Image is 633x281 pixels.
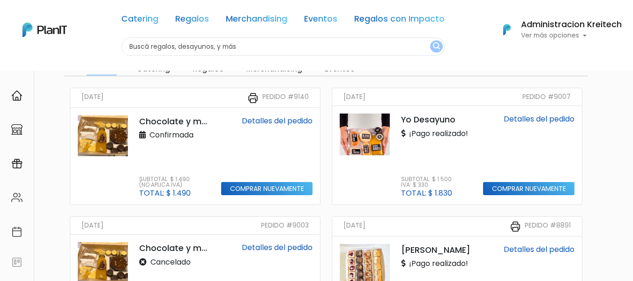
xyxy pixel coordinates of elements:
small: Pedido #9140 [262,92,309,104]
img: PlanIt Logo [497,19,517,40]
p: Cancelado [139,257,191,268]
input: Comprar nuevamente [221,182,313,196]
a: Eventos [304,15,337,26]
p: Chocolate y más [139,242,210,254]
div: ¿Necesitás ayuda? [48,9,135,27]
img: feedback-78b5a0c8f98aac82b08bfc38622c3050aee476f2c9584af64705fc4e61158814.svg [11,257,22,268]
img: search_button-432b6d5273f82d61273b3651a40e1bd1b912527efae98b1b7a1b2c0702e16a8d.svg [433,42,440,51]
p: Subtotal: $ 1.490 [139,176,191,182]
input: Buscá regalos, desayunos, y más [121,38,445,56]
small: [DATE] [82,220,104,230]
input: Comprar nuevamente [483,182,574,196]
p: IVA: $ 330 [401,182,452,188]
p: ¡Pago realizado! [401,258,468,269]
small: Pedido #9007 [522,92,571,102]
img: printer-31133f7acbd7ec30ea1ab4a3b6864c9b5ed483bd8d1a339becc4798053a55bbc.svg [247,92,259,104]
small: [DATE] [343,220,365,232]
p: Chocolate y más [139,115,210,128]
img: campaigns-02234683943229c281be62815700db0a1741e53638e28bf9629b52c665b00959.svg [11,158,22,169]
p: Confirmada [139,129,194,141]
p: Subtotal: $ 1.500 [401,176,452,182]
a: Catering [121,15,158,26]
small: [DATE] [82,92,104,104]
img: thumb_2000___2000-Photoroom__54_.png [340,114,390,155]
p: Ver más opciones [521,32,622,39]
small: Pedido #9003 [261,220,309,230]
p: [PERSON_NAME] [401,244,472,256]
p: ¡Pago realizado! [401,128,468,139]
a: Detalles del pedido [242,242,313,253]
p: Total: $ 1.830 [401,190,452,197]
p: (No aplica IVA) [139,182,191,188]
small: [DATE] [343,92,365,102]
img: people-662611757002400ad9ed0e3c099ab2801c6687ba6c219adb57efc949bc21e19d.svg [11,192,22,203]
a: Regalos [175,15,209,26]
a: Detalles del pedido [504,114,574,124]
img: calendar-87d922413cdce8b2cf7b7f5f62616a5cf9e4887200fb71536465627b3292af00.svg [11,226,22,237]
img: marketplace-4ceaa7011d94191e9ded77b95e3339b90024bf715f7c57f8cf31f2d8c509eaba.svg [11,124,22,135]
img: thumb_PHOTO-2022-03-20-15-00-19.jpg [78,115,128,156]
img: PlanIt Logo [22,23,67,37]
p: Total: $ 1.490 [139,190,191,197]
h6: Administracion Kreitech [521,21,622,29]
img: printer-31133f7acbd7ec30ea1ab4a3b6864c9b5ed483bd8d1a339becc4798053a55bbc.svg [510,221,521,232]
a: Detalles del pedido [242,115,313,126]
small: Pedido #8891 [525,220,571,232]
a: Regalos con Impacto [354,15,445,26]
a: Detalles del pedido [504,244,574,255]
a: Merchandising [226,15,287,26]
button: PlanIt Logo Administracion Kreitech Ver más opciones [491,17,622,42]
p: Yo Desayuno [401,114,472,126]
img: home-e721727adea9d79c4d83392d1f703f7f8bce08238fde08b1acbfd93340b81755.svg [11,90,22,101]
